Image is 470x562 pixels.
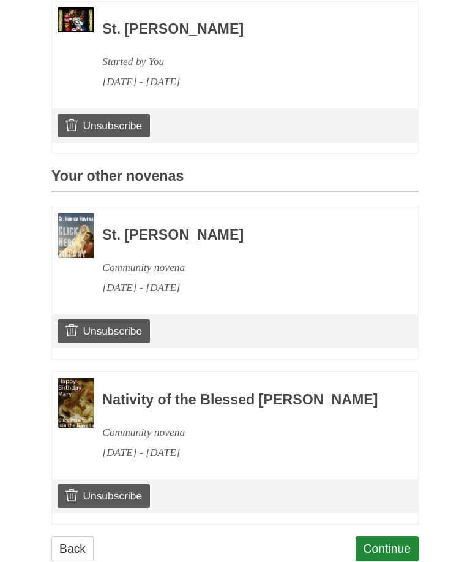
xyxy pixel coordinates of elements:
[102,22,385,38] h3: St. [PERSON_NAME]
[356,537,419,562] a: Continue
[58,214,94,259] img: Novena image
[102,443,385,463] div: [DATE] - [DATE]
[102,228,385,244] h3: St. [PERSON_NAME]
[102,278,385,298] div: [DATE] - [DATE]
[102,52,385,72] div: Started by You
[51,169,419,193] h3: Your other novenas
[102,393,385,409] h3: Nativity of the Blessed [PERSON_NAME]
[102,258,385,278] div: Community novena
[102,72,385,93] div: [DATE] - [DATE]
[58,115,150,138] a: Unsubscribe
[51,537,94,562] a: Back
[58,8,94,32] img: Novena image
[58,320,150,343] a: Unsubscribe
[58,485,150,508] a: Unsubscribe
[102,423,385,443] div: Community novena
[58,379,94,429] img: Novena image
